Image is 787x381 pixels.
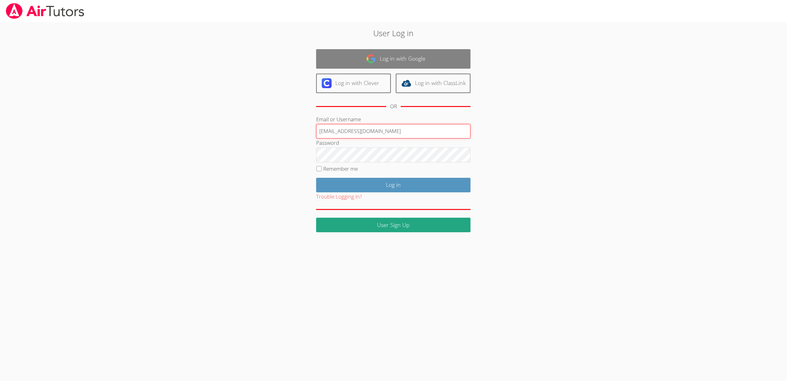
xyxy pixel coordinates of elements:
[322,78,332,88] img: clever-logo-6eab21bc6e7a338710f1a6ff85c0baf02591cd810cc4098c63d3a4b26e2feb20.svg
[316,178,471,192] input: Log in
[5,3,85,19] img: airtutors_banner-c4298cdbf04f3fff15de1276eac7730deb9818008684d7c2e4769d2f7ddbe033.png
[316,192,362,201] button: Trouble Logging In?
[181,27,606,39] h2: User Log in
[366,54,376,64] img: google-logo-50288ca7cdecda66e5e0955fdab243c47b7ad437acaf1139b6f446037453330a.svg
[316,218,471,232] a: User Sign Up
[396,74,471,93] a: Log in with ClassLink
[401,78,411,88] img: classlink-logo-d6bb404cc1216ec64c9a2012d9dc4662098be43eaf13dc465df04b49fa7ab582.svg
[316,139,339,146] label: Password
[316,74,391,93] a: Log in with Clever
[324,165,358,172] label: Remember me
[390,102,397,111] div: OR
[316,116,361,123] label: Email or Username
[316,49,471,69] a: Log in with Google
